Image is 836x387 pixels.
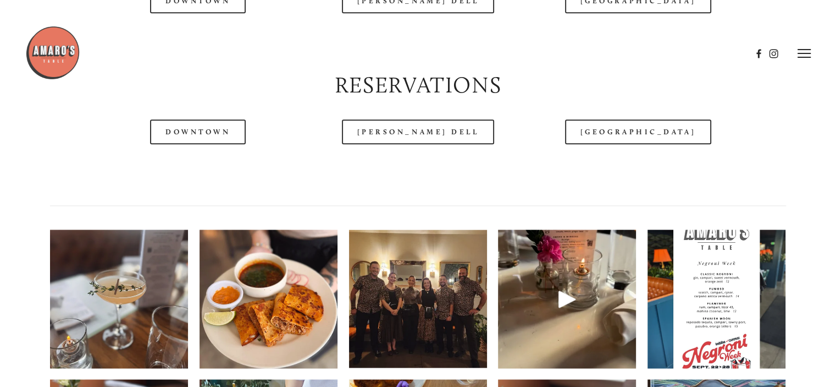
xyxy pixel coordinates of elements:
[150,119,246,144] a: Downtown
[342,119,495,144] a: [PERSON_NAME] Dell
[326,230,510,368] img: In Castle Rock, there&rsquo;s a Saturday night tradition amongst the team &mdash; only this week ...
[25,25,80,80] img: Amaro's Table
[565,119,711,144] a: [GEOGRAPHIC_DATA]
[200,212,337,385] img: Some positive news for your feed: Quesabirria has landed at Amaro&rsquo;s Happy Hour 🙌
